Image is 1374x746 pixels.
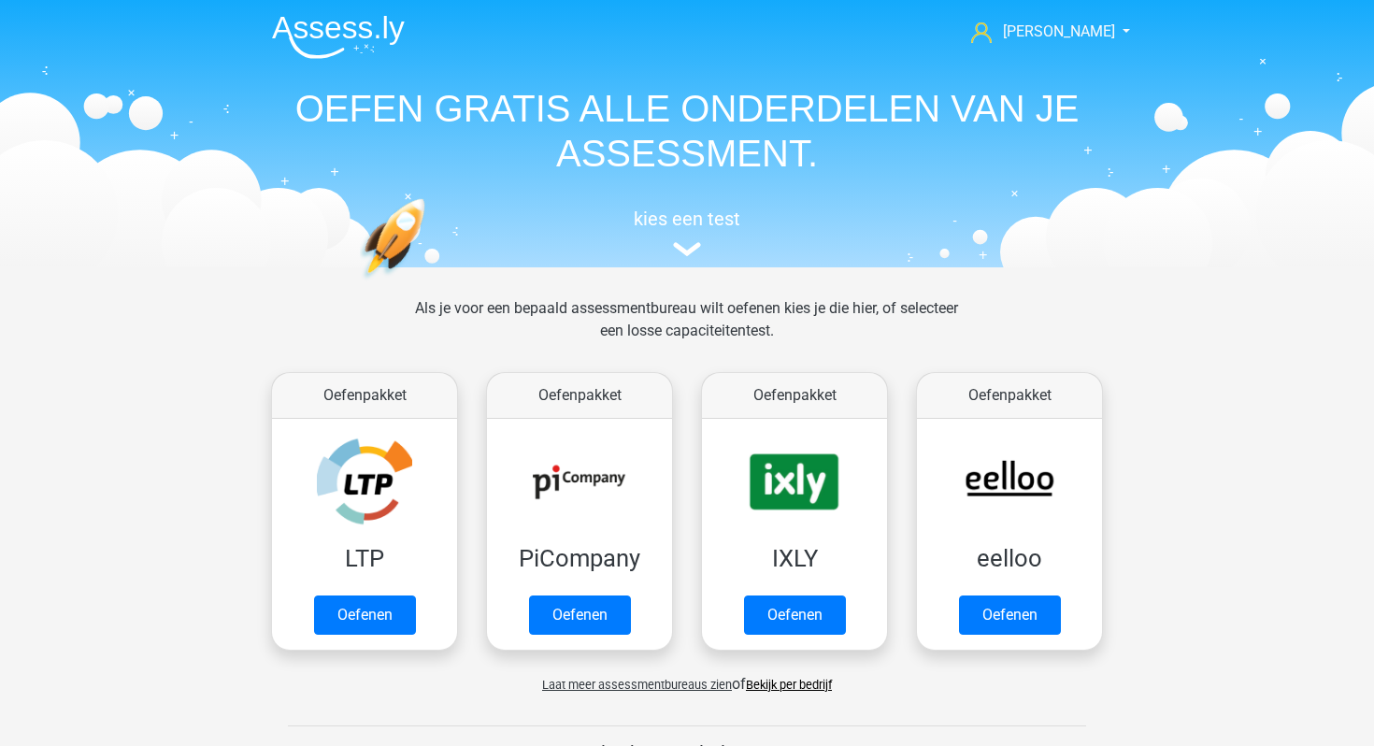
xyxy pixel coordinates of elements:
[964,21,1117,43] a: [PERSON_NAME]
[257,208,1117,257] a: kies een test
[673,242,701,256] img: assessment
[400,297,973,365] div: Als je voor een bepaald assessmentbureau wilt oefenen kies je die hier, of selecteer een losse ca...
[959,595,1061,635] a: Oefenen
[360,198,497,367] img: oefenen
[257,658,1117,696] div: of
[529,595,631,635] a: Oefenen
[272,15,405,59] img: Assessly
[257,86,1117,176] h1: OEFEN GRATIS ALLE ONDERDELEN VAN JE ASSESSMENT.
[542,678,732,692] span: Laat meer assessmentbureaus zien
[314,595,416,635] a: Oefenen
[1003,22,1115,40] span: [PERSON_NAME]
[744,595,846,635] a: Oefenen
[746,678,832,692] a: Bekijk per bedrijf
[257,208,1117,230] h5: kies een test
